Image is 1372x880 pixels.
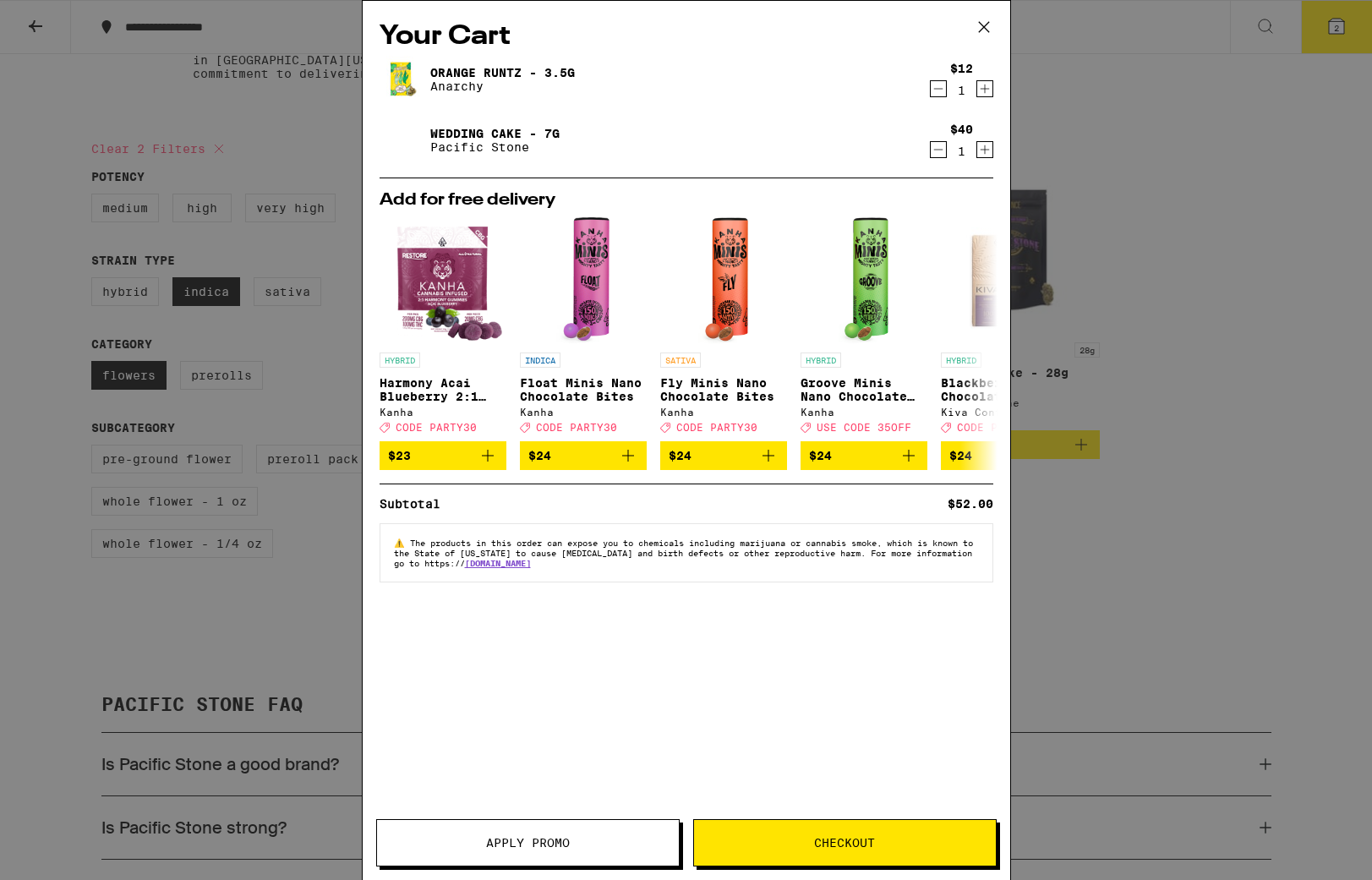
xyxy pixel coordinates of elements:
span: $24 [669,449,691,462]
button: Increment [976,141,993,158]
button: Add to bag [520,441,647,470]
p: Blackberry Dark Chocolate Bar [941,376,1068,403]
button: Add to bag [660,441,787,470]
div: $52.00 [948,498,993,510]
div: Kiva Confections [941,407,1068,418]
p: SATIVA [660,353,701,368]
img: Kanha - Fly Minis Nano Chocolate Bites [698,217,748,344]
a: Wedding Cake - 7g [430,127,560,140]
span: The products in this order can expose you to chemicals including marijuana or cannabis smoke, whi... [394,538,973,568]
span: ⚠️ [394,538,410,548]
div: Subtotal [380,498,452,510]
div: 1 [950,84,973,97]
div: 1 [950,145,973,158]
button: Decrement [930,80,947,97]
a: Open page for Blackberry Dark Chocolate Bar from Kiva Confections [941,217,1068,441]
img: Kanha - Harmony Acai Blueberry 2:1 CBG Gummies [380,217,505,344]
p: Anarchy [430,79,575,93]
button: Add to bag [941,441,1068,470]
img: Kanha - Float Minis Nano Chocolate Bites [556,217,609,344]
div: $40 [950,123,973,136]
button: Increment [976,80,993,97]
button: Checkout [693,819,997,866]
a: Open page for Harmony Acai Blueberry 2:1 CBG Gummies from Kanha [380,217,506,441]
p: Harmony Acai Blueberry 2:1 CBG Gummies [380,376,506,403]
div: Kanha [520,407,647,418]
button: Add to bag [380,441,506,470]
a: Open page for Fly Minis Nano Chocolate Bites from Kanha [660,217,787,441]
div: Kanha [660,407,787,418]
span: Hi. Need any help? [10,12,122,25]
p: Groove Minis Nano Chocolate Bites [801,376,927,403]
p: Pacific Stone [430,140,560,154]
img: Wedding Cake - 7g [380,117,427,164]
p: Fly Minis Nano Chocolate Bites [660,376,787,403]
h2: Add for free delivery [380,192,993,209]
p: INDICA [520,353,560,368]
a: Open page for Groove Minis Nano Chocolate Bites from Kanha [801,217,927,441]
a: [DOMAIN_NAME] [465,558,531,568]
p: HYBRID [801,353,841,368]
span: USE CODE 35OFF [817,422,911,433]
span: CODE PARTY30 [396,422,477,433]
div: $12 [950,62,973,75]
span: $23 [388,449,411,462]
a: Open page for Float Minis Nano Chocolate Bites from Kanha [520,217,647,441]
span: $24 [528,449,551,462]
button: Decrement [930,141,947,158]
div: Kanha [801,407,927,418]
span: Apply Promo [486,837,570,849]
img: Orange Runtz - 3.5g [380,56,427,103]
h2: Your Cart [380,18,993,56]
a: Orange Runtz - 3.5g [430,66,575,79]
img: Kiva Confections - Blackberry Dark Chocolate Bar [941,217,1068,344]
button: Apply Promo [376,819,680,866]
button: Add to bag [801,441,927,470]
span: CODE PARTY30 [536,422,617,433]
span: Checkout [814,837,875,849]
p: Float Minis Nano Chocolate Bites [520,376,647,403]
p: HYBRID [941,353,981,368]
div: Kanha [380,407,506,418]
span: CODE PARTY30 [676,422,757,433]
span: $24 [809,449,832,462]
img: Kanha - Groove Minis Nano Chocolate Bites [839,217,889,344]
span: $24 [949,449,972,462]
span: CODE PARTY30 [957,422,1038,433]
